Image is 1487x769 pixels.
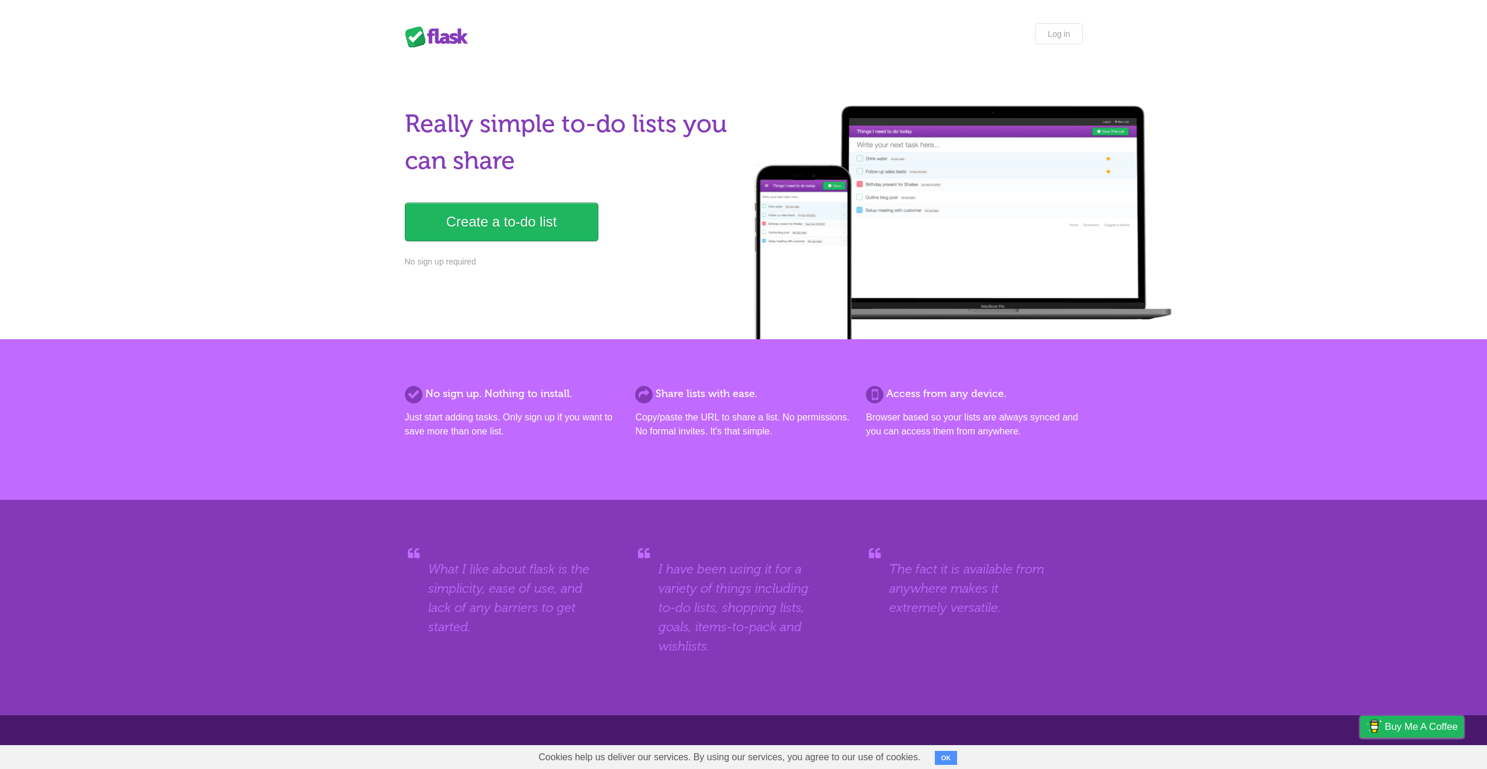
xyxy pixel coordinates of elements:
[405,26,475,47] div: Flask Lists
[527,746,933,769] span: Cookies help us deliver our services. By using our services, you agree to our use of cookies.
[405,106,737,179] h1: Really simple to-do lists you can share
[635,386,851,402] h2: Share lists with ease.
[889,559,1059,617] blockquote: The fact it is available from anywhere makes it extremely versatile.
[1366,716,1382,736] img: Buy me a coffee
[405,386,621,402] h2: No sign up. Nothing to install.
[935,751,958,765] button: OK
[428,559,598,636] blockquote: What I like about flask is the simplicity, ease of use, and lack of any barriers to get started.
[1360,716,1464,737] a: Buy me a coffee
[1385,716,1458,737] span: Buy me a coffee
[866,410,1082,439] p: Browser based so your lists are always synced and you can access them from anywhere.
[658,559,828,656] blockquote: I have been using it for a variety of things including to-do lists, shopping lists, goals, items-...
[405,203,598,241] a: Create a to-do list
[405,410,621,439] p: Just start adding tasks. Only sign up if you want to save more than one list.
[635,410,851,439] p: Copy/paste the URL to share a list. No permissions. No formal invites. It's that simple.
[405,256,737,268] p: No sign up required
[1035,23,1082,44] a: Log in
[866,386,1082,402] h2: Access from any device.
